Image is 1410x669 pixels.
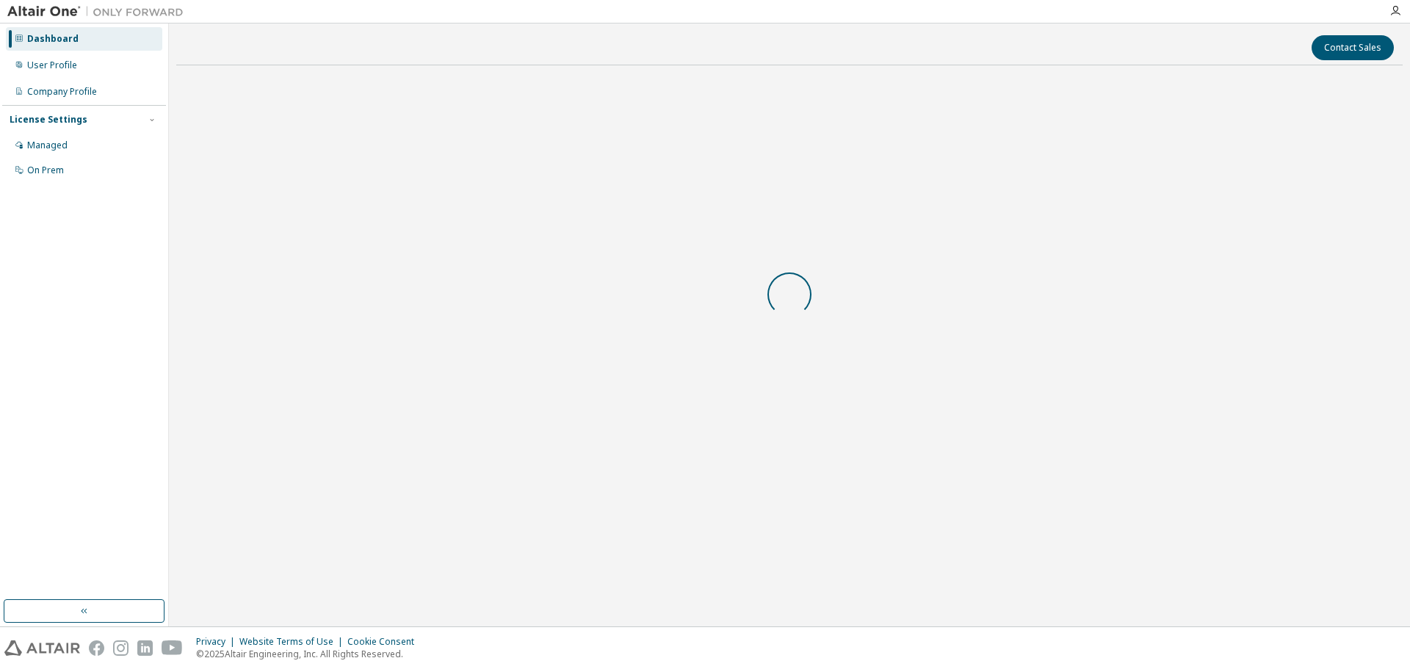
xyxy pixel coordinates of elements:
div: User Profile [27,59,77,71]
div: Website Terms of Use [239,636,347,648]
img: linkedin.svg [137,640,153,656]
div: On Prem [27,164,64,176]
div: Managed [27,140,68,151]
div: Cookie Consent [347,636,423,648]
div: License Settings [10,114,87,126]
div: Company Profile [27,86,97,98]
p: © 2025 Altair Engineering, Inc. All Rights Reserved. [196,648,423,660]
button: Contact Sales [1312,35,1394,60]
img: facebook.svg [89,640,104,656]
img: altair_logo.svg [4,640,80,656]
img: youtube.svg [162,640,183,656]
div: Privacy [196,636,239,648]
div: Dashboard [27,33,79,45]
img: Altair One [7,4,191,19]
img: instagram.svg [113,640,129,656]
